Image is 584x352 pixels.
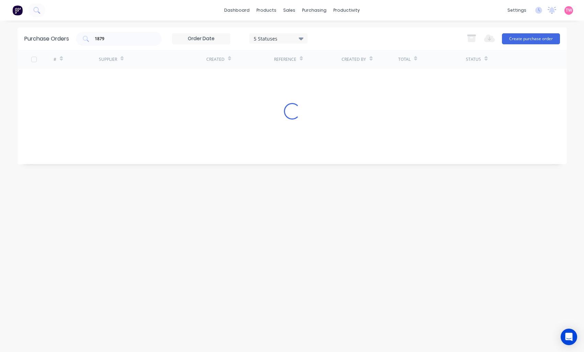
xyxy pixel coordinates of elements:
div: # [54,56,56,63]
div: productivity [330,5,363,15]
div: Reference [274,56,296,63]
button: Create purchase order [502,33,560,44]
div: purchasing [299,5,330,15]
div: Open Intercom Messenger [561,329,577,345]
div: Created By [342,56,366,63]
div: 5 Statuses [254,35,303,42]
div: Purchase Orders [24,35,69,43]
div: Supplier [99,56,117,63]
img: Factory [12,5,23,15]
div: products [253,5,280,15]
input: Order Date [172,34,230,44]
div: Created [206,56,225,63]
div: sales [280,5,299,15]
div: settings [504,5,530,15]
a: dashboard [221,5,253,15]
input: Search purchase orders... [94,35,151,42]
div: Total [398,56,411,63]
div: Status [466,56,481,63]
span: TW [566,7,572,13]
